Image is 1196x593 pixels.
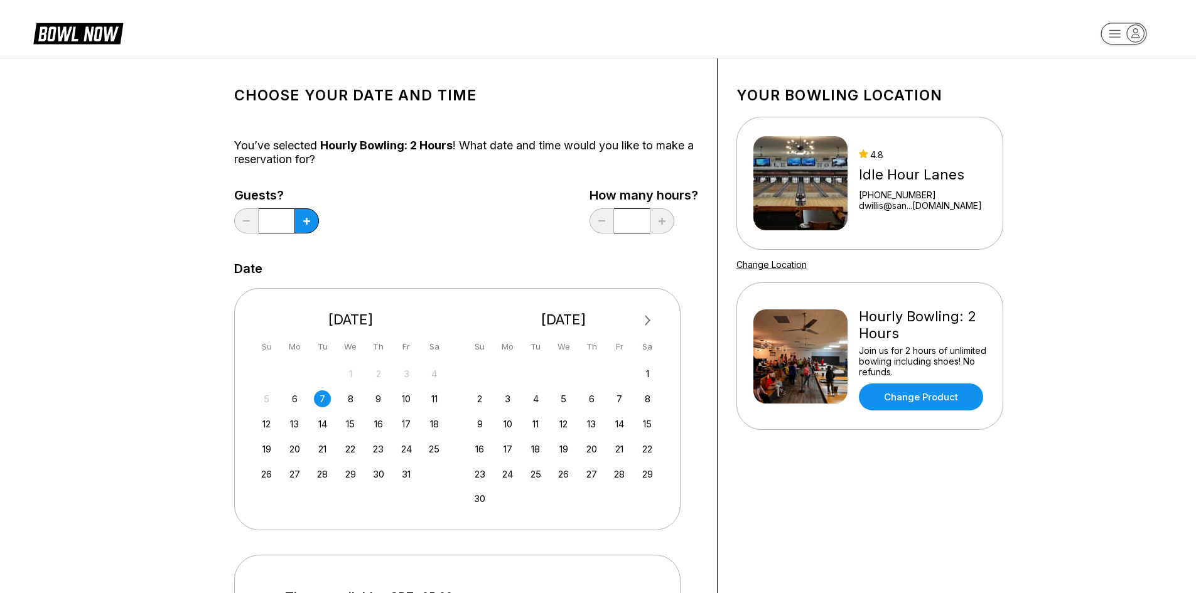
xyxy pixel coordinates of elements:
div: Tu [527,338,544,355]
div: Choose Saturday, November 1st, 2025 [639,365,656,382]
div: Choose Wednesday, November 19th, 2025 [555,441,572,457]
div: Choose Monday, November 17th, 2025 [499,441,516,457]
div: Choose Saturday, October 11th, 2025 [426,390,443,407]
div: Choose Friday, November 7th, 2025 [611,390,628,407]
div: Not available Wednesday, October 1st, 2025 [342,365,359,382]
div: Choose Tuesday, November 11th, 2025 [527,415,544,432]
div: [PHONE_NUMBER] [859,190,982,200]
div: Choose Saturday, November 8th, 2025 [639,390,656,407]
div: Choose Monday, October 20th, 2025 [286,441,303,457]
div: Choose Tuesday, October 21st, 2025 [314,441,331,457]
div: Choose Friday, October 24th, 2025 [398,441,415,457]
div: Choose Sunday, November 30th, 2025 [471,490,488,507]
div: Fr [398,338,415,355]
div: month 2025-10 [257,364,445,483]
span: Hourly Bowling: 2 Hours [320,139,453,152]
div: Sa [639,338,656,355]
a: Change Location [736,259,807,270]
div: Choose Tuesday, October 14th, 2025 [314,415,331,432]
div: Choose Friday, October 31st, 2025 [398,466,415,483]
div: Choose Monday, October 27th, 2025 [286,466,303,483]
div: Choose Friday, November 21st, 2025 [611,441,628,457]
div: Fr [611,338,628,355]
div: Choose Sunday, November 2nd, 2025 [471,390,488,407]
button: Next Month [638,311,658,331]
div: Sa [426,338,443,355]
div: Not available Thursday, October 2nd, 2025 [370,365,387,382]
div: Choose Wednesday, October 22nd, 2025 [342,441,359,457]
div: Choose Monday, October 6th, 2025 [286,390,303,407]
div: We [342,338,359,355]
div: Choose Wednesday, October 8th, 2025 [342,390,359,407]
div: Choose Thursday, November 6th, 2025 [583,390,600,407]
div: Choose Wednesday, November 12th, 2025 [555,415,572,432]
label: Guests? [234,188,319,202]
div: Choose Saturday, November 22nd, 2025 [639,441,656,457]
div: [DATE] [466,311,661,328]
div: Hourly Bowling: 2 Hours [859,308,986,342]
label: Date [234,262,262,275]
div: Th [370,338,387,355]
div: Choose Thursday, November 27th, 2025 [583,466,600,483]
div: Choose Saturday, October 18th, 2025 [426,415,443,432]
div: Choose Thursday, October 23rd, 2025 [370,441,387,457]
div: Idle Hour Lanes [859,166,982,183]
div: month 2025-11 [470,364,658,508]
div: Choose Friday, November 28th, 2025 [611,466,628,483]
div: Choose Sunday, November 9th, 2025 [471,415,488,432]
div: Choose Saturday, October 25th, 2025 [426,441,443,457]
div: Not available Saturday, October 4th, 2025 [426,365,443,382]
div: Choose Sunday, October 26th, 2025 [258,466,275,483]
div: Choose Sunday, November 16th, 2025 [471,441,488,457]
div: Choose Saturday, November 29th, 2025 [639,466,656,483]
div: Choose Wednesday, October 29th, 2025 [342,466,359,483]
h1: Choose your Date and time [234,87,698,104]
a: dwillis@san...[DOMAIN_NAME] [859,200,982,211]
div: Choose Saturday, November 15th, 2025 [639,415,656,432]
div: Choose Tuesday, October 7th, 2025 [314,390,331,407]
div: Choose Tuesday, October 28th, 2025 [314,466,331,483]
div: Su [258,338,275,355]
div: Mo [286,338,303,355]
div: Choose Monday, November 3rd, 2025 [499,390,516,407]
div: Choose Tuesday, November 18th, 2025 [527,441,544,457]
div: Choose Thursday, October 9th, 2025 [370,390,387,407]
h1: Your bowling location [736,87,1003,104]
div: We [555,338,572,355]
label: How many hours? [590,188,698,202]
div: Th [583,338,600,355]
div: Choose Sunday, October 19th, 2025 [258,441,275,457]
div: Choose Sunday, November 23rd, 2025 [471,466,488,483]
img: Idle Hour Lanes [753,136,848,230]
div: Choose Wednesday, November 26th, 2025 [555,466,572,483]
a: Change Product [859,383,983,410]
div: Tu [314,338,331,355]
div: Join us for 2 hours of unlimited bowling including shoes! No refunds. [859,345,986,377]
div: Choose Thursday, October 30th, 2025 [370,466,387,483]
div: Choose Monday, November 10th, 2025 [499,415,516,432]
div: Su [471,338,488,355]
div: Choose Thursday, November 20th, 2025 [583,441,600,457]
div: Choose Monday, November 24th, 2025 [499,466,516,483]
div: Choose Monday, October 13th, 2025 [286,415,303,432]
div: Not available Sunday, October 5th, 2025 [258,390,275,407]
div: Choose Sunday, October 12th, 2025 [258,415,275,432]
img: Hourly Bowling: 2 Hours [753,309,848,403]
div: 4.8 [859,149,982,160]
div: Choose Friday, October 17th, 2025 [398,415,415,432]
div: Choose Friday, November 14th, 2025 [611,415,628,432]
div: Choose Thursday, October 16th, 2025 [370,415,387,432]
div: Choose Thursday, November 13th, 2025 [583,415,600,432]
div: Choose Friday, October 10th, 2025 [398,390,415,407]
div: You’ve selected ! What date and time would you like to make a reservation for? [234,139,698,166]
div: [DATE] [254,311,448,328]
div: Not available Friday, October 3rd, 2025 [398,365,415,382]
div: Choose Wednesday, October 15th, 2025 [342,415,359,432]
div: Choose Tuesday, November 4th, 2025 [527,390,544,407]
div: Choose Wednesday, November 5th, 2025 [555,390,572,407]
div: Choose Tuesday, November 25th, 2025 [527,466,544,483]
div: Mo [499,338,516,355]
